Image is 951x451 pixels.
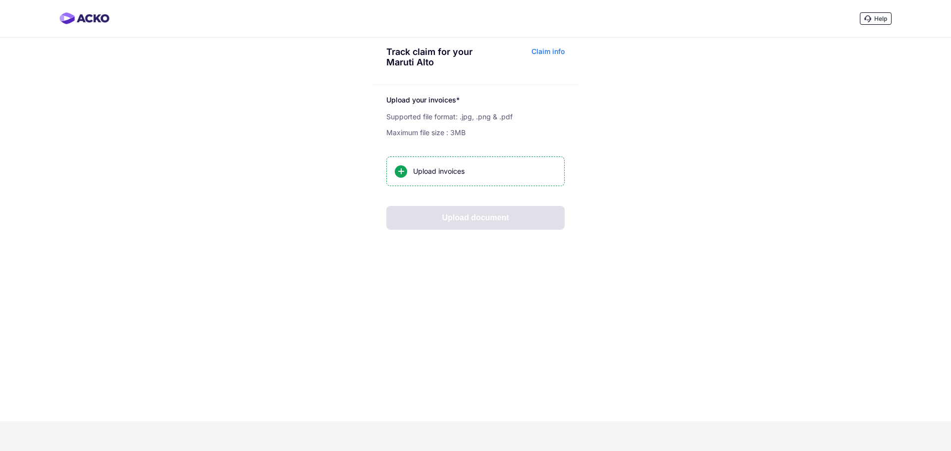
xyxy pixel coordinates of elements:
div: Maximum file size : 3MB [386,128,565,137]
div: Supported file format: .jpg, .png & .pdf [386,112,565,121]
div: Upload invoices [413,166,556,176]
div: Upload your invoices* [386,95,565,105]
span: Help [874,15,887,22]
div: Claim info [478,47,565,75]
img: horizontal-gradient.png [59,12,109,24]
div: Track claim for your Maruti Alto [386,47,473,67]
